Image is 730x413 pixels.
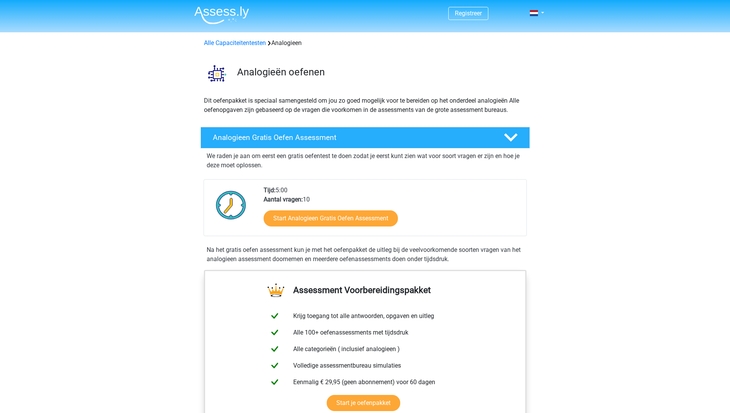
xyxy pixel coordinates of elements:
h4: Analogieen Gratis Oefen Assessment [213,133,491,142]
h3: Analogieën oefenen [237,66,524,78]
img: Assessly [194,6,249,24]
a: Start Analogieen Gratis Oefen Assessment [264,210,398,226]
a: Registreer [455,10,482,17]
p: Dit oefenpakket is speciaal samengesteld om jou zo goed mogelijk voor te bereiden op het onderdee... [204,96,526,115]
div: 5:00 10 [258,186,526,236]
a: Start je oefenpakket [327,395,400,411]
a: Analogieen Gratis Oefen Assessment [197,127,533,148]
p: We raden je aan om eerst een gratis oefentest te doen zodat je eerst kunt zien wat voor soort vra... [207,152,524,170]
a: Alle Capaciteitentesten [204,39,266,47]
img: Klok [212,186,251,224]
b: Tijd: [264,187,276,194]
div: Na het gratis oefen assessment kun je met het oefenpakket de uitleg bij de veelvoorkomende soorte... [204,245,527,264]
b: Aantal vragen: [264,196,303,203]
img: analogieen [201,57,234,90]
div: Analogieen [201,38,530,48]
